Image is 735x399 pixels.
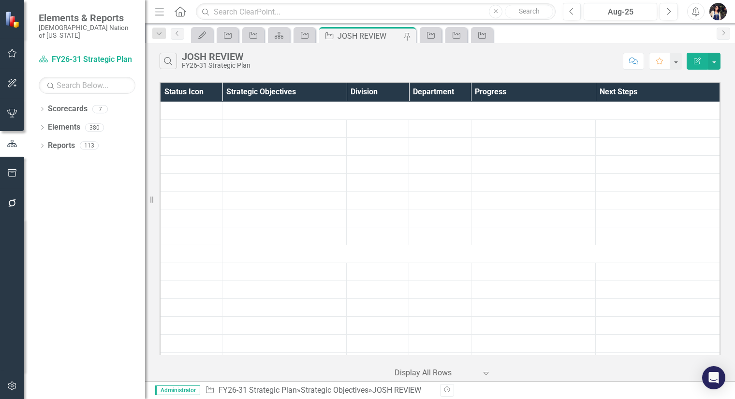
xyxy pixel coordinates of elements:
a: FY26-31 Strategic Plan [219,385,297,395]
div: FY26-31 Strategic Plan [182,62,250,69]
div: JOSH REVIEW [182,51,250,62]
button: Search [505,5,553,18]
div: JOSH REVIEW [338,30,401,42]
span: Search [519,7,540,15]
span: Elements & Reports [39,12,135,24]
div: JOSH REVIEW [372,385,421,395]
div: 7 [92,105,108,113]
a: Scorecards [48,103,88,115]
div: » » [205,385,433,396]
button: Aug-25 [584,3,657,20]
input: Search ClearPoint... [196,3,556,20]
div: Aug-25 [587,6,654,18]
div: 113 [80,142,99,150]
div: 380 [85,123,104,132]
a: FY26-31 Strategic Plan [39,54,135,65]
a: Strategic Objectives [301,385,368,395]
div: Open Intercom Messenger [702,366,725,389]
input: Search Below... [39,77,135,94]
small: [DEMOGRAPHIC_DATA] Nation of [US_STATE] [39,24,135,40]
a: Elements [48,122,80,133]
span: Administrator [155,385,200,395]
a: Reports [48,140,75,151]
img: Layla Freeman [709,3,727,20]
img: ClearPoint Strategy [5,11,22,28]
